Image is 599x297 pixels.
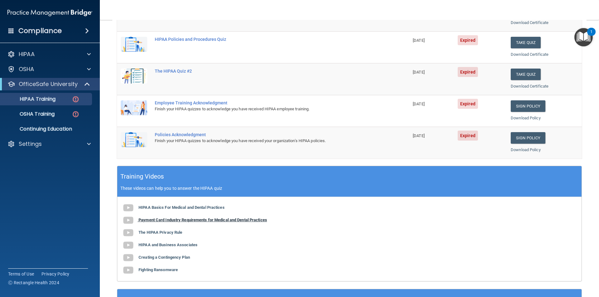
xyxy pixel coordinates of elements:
button: Open Resource Center, 1 new notification [574,28,593,46]
div: 1 [590,32,592,40]
a: Download Certificate [511,20,548,25]
p: HIPAA [19,50,35,58]
img: danger-circle.6113f641.png [72,95,80,103]
span: Expired [458,35,478,45]
img: gray_youtube_icon.38fcd6cc.png [122,239,134,251]
p: Settings [19,140,42,148]
img: danger-circle.6113f641.png [72,110,80,118]
span: Expired [458,99,478,109]
p: OSHA [19,65,34,73]
b: HIPAA Basics For Medical and Dental Practices [139,205,225,210]
a: HIPAA [7,50,91,58]
img: gray_youtube_icon.38fcd6cc.png [122,214,134,227]
p: Continuing Education [4,126,89,132]
span: Ⓒ Rectangle Health 2024 [8,280,59,286]
p: HIPAA Training [4,96,56,102]
span: [DATE] [413,70,425,74]
span: Expired [458,67,478,77]
a: Sign Policy [511,100,545,112]
b: Payment Card Industry Requirements for Medical and Dental Practices [139,218,267,222]
div: Policies Acknowledgment [155,132,378,137]
img: PMB logo [7,7,92,19]
img: gray_youtube_icon.38fcd6cc.png [122,251,134,264]
button: Take Quiz [511,37,541,48]
a: Terms of Use [8,271,34,277]
a: Download Certificate [511,52,548,57]
img: gray_youtube_icon.38fcd6cc.png [122,202,134,214]
a: Privacy Policy [41,271,70,277]
a: Sign Policy [511,132,545,144]
div: Employee Training Acknowledgment [155,100,378,105]
button: Take Quiz [511,69,541,80]
div: Finish your HIPAA quizzes to acknowledge you have received HIPAA employee training. [155,105,378,113]
a: Download Policy [511,116,541,120]
h5: Training Videos [120,171,164,182]
a: OSHA [7,65,91,73]
b: HIPAA and Business Associates [139,242,197,247]
p: These videos can help you to answer the HIPAA quiz [120,186,578,191]
span: [DATE] [413,133,425,138]
h4: Compliance [18,26,62,35]
p: OSHA Training [4,111,55,117]
span: [DATE] [413,38,425,43]
a: Download Certificate [511,84,548,89]
p: OfficeSafe University [19,80,78,88]
div: Finish your HIPAA quizzes to acknowledge you have received your organization’s HIPAA policies. [155,137,378,145]
a: Download Policy [511,147,541,152]
b: The HIPAA Privacy Rule [139,230,182,235]
b: Fighting Ransomware [139,267,178,272]
span: [DATE] [413,102,425,106]
a: OfficeSafe University [7,80,90,88]
img: gray_youtube_icon.38fcd6cc.png [122,264,134,276]
img: gray_youtube_icon.38fcd6cc.png [122,227,134,239]
span: Expired [458,131,478,141]
div: HIPAA Policies and Procedures Quiz [155,37,378,42]
b: Creating a Contingency Plan [139,255,190,260]
a: Settings [7,140,91,148]
div: The HIPAA Quiz #2 [155,69,378,74]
